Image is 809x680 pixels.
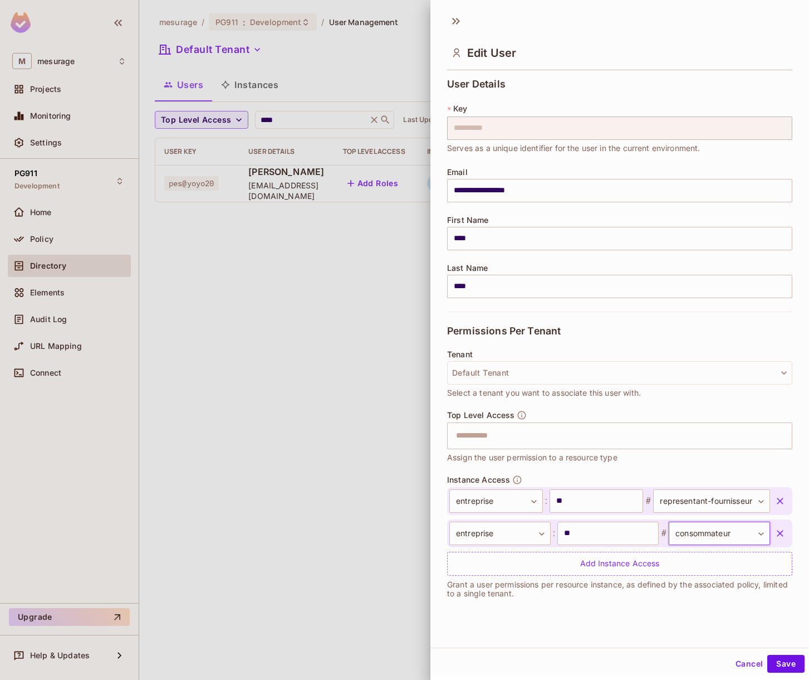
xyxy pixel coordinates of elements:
div: consommateur [669,522,770,545]
span: Permissions Per Tenant [447,326,561,337]
span: Key [453,104,467,113]
button: Open [786,434,788,436]
span: Serves as a unique identifier for the user in the current environment. [447,142,700,154]
span: Instance Access [447,475,510,484]
span: User Details [447,79,506,90]
span: First Name [447,216,489,225]
span: Assign the user permission to a resource type [447,451,617,464]
span: Edit User [467,46,516,60]
span: Top Level Access [447,411,514,420]
button: Default Tenant [447,361,792,385]
div: entreprise [449,522,551,545]
button: Save [767,655,805,673]
span: # [643,494,653,508]
div: representant-fournisseur [653,489,770,513]
p: Grant a user permissions per resource instance, as defined by the associated policy, limited to a... [447,580,792,598]
span: : [543,494,550,508]
span: : [551,527,557,540]
span: Email [447,168,468,177]
span: Select a tenant you want to associate this user with. [447,387,641,399]
span: Last Name [447,264,488,273]
span: Tenant [447,350,473,359]
button: Cancel [731,655,767,673]
div: Add Instance Access [447,552,792,576]
span: # [659,527,669,540]
div: entreprise [449,489,543,513]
